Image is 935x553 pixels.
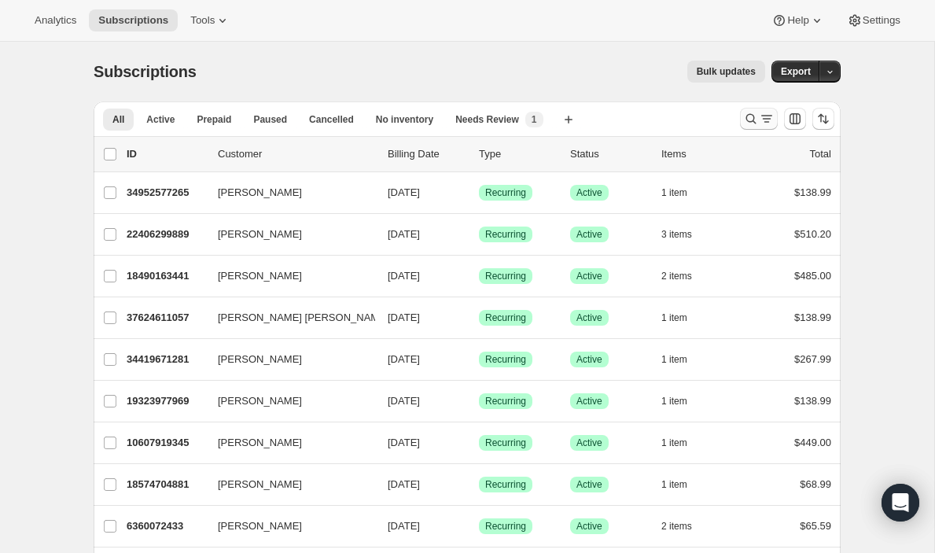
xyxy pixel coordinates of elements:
[485,228,526,241] span: Recurring
[740,108,778,130] button: Search and filter results
[35,14,76,27] span: Analytics
[127,474,831,496] div: 18574704881[PERSON_NAME][DATE]SuccessRecurringSuccessActive1 item$68.99
[661,515,709,537] button: 2 items
[388,437,420,448] span: [DATE]
[190,14,215,27] span: Tools
[127,185,205,201] p: 34952577265
[127,435,205,451] p: 10607919345
[687,61,765,83] button: Bulk updates
[800,478,831,490] span: $68.99
[94,63,197,80] span: Subscriptions
[127,348,831,371] div: 34419671281[PERSON_NAME][DATE]SuccessRecurringSuccessActive1 item$267.99
[661,432,705,454] button: 1 item
[781,65,811,78] span: Export
[812,108,834,130] button: Sort the results
[661,312,687,324] span: 1 item
[661,348,705,371] button: 1 item
[576,478,602,491] span: Active
[661,395,687,407] span: 1 item
[218,185,302,201] span: [PERSON_NAME]
[800,520,831,532] span: $65.59
[208,472,366,497] button: [PERSON_NAME]
[127,515,831,537] div: 6360072433[PERSON_NAME][DATE]SuccessRecurringSuccessActive2 items$65.59
[661,437,687,449] span: 1 item
[388,478,420,490] span: [DATE]
[837,9,910,31] button: Settings
[388,312,420,323] span: [DATE]
[376,113,433,126] span: No inventory
[576,353,602,366] span: Active
[485,437,526,449] span: Recurring
[218,310,388,326] span: [PERSON_NAME] [PERSON_NAME]
[127,310,205,326] p: 37624611057
[208,514,366,539] button: [PERSON_NAME]
[794,312,831,323] span: $138.99
[661,353,687,366] span: 1 item
[25,9,86,31] button: Analytics
[661,270,692,282] span: 2 items
[794,228,831,240] span: $510.20
[485,395,526,407] span: Recurring
[208,222,366,247] button: [PERSON_NAME]
[485,312,526,324] span: Recurring
[89,9,178,31] button: Subscriptions
[127,518,205,534] p: 6360072433
[218,518,302,534] span: [PERSON_NAME]
[388,395,420,407] span: [DATE]
[127,393,205,409] p: 19323977969
[771,61,820,83] button: Export
[127,227,205,242] p: 22406299889
[570,146,649,162] p: Status
[661,146,740,162] div: Items
[661,186,687,199] span: 1 item
[388,353,420,365] span: [DATE]
[218,477,302,492] span: [PERSON_NAME]
[127,146,205,162] p: ID
[388,186,420,198] span: [DATE]
[208,430,366,455] button: [PERSON_NAME]
[479,146,558,162] div: Type
[127,265,831,287] div: 18490163441[PERSON_NAME][DATE]SuccessRecurringSuccessActive2 items$485.00
[127,477,205,492] p: 18574704881
[127,307,831,329] div: 37624611057[PERSON_NAME] [PERSON_NAME][DATE]SuccessRecurringSuccessActive1 item$138.99
[388,520,420,532] span: [DATE]
[218,146,375,162] p: Customer
[697,65,756,78] span: Bulk updates
[576,520,602,533] span: Active
[127,146,831,162] div: IDCustomerBilling DateTypeStatusItemsTotal
[794,353,831,365] span: $267.99
[661,390,705,412] button: 1 item
[485,478,526,491] span: Recurring
[309,113,354,126] span: Cancelled
[485,353,526,366] span: Recurring
[576,228,602,241] span: Active
[127,182,831,204] div: 34952577265[PERSON_NAME][DATE]SuccessRecurringSuccessActive1 item$138.99
[784,108,806,130] button: Customize table column order and visibility
[181,9,240,31] button: Tools
[388,146,466,162] p: Billing Date
[661,182,705,204] button: 1 item
[218,268,302,284] span: [PERSON_NAME]
[218,352,302,367] span: [PERSON_NAME]
[455,113,519,126] span: Needs Review
[661,474,705,496] button: 1 item
[98,14,168,27] span: Subscriptions
[794,270,831,282] span: $485.00
[485,186,526,199] span: Recurring
[208,347,366,372] button: [PERSON_NAME]
[661,478,687,491] span: 1 item
[576,270,602,282] span: Active
[794,437,831,448] span: $449.00
[388,270,420,282] span: [DATE]
[208,264,366,289] button: [PERSON_NAME]
[576,437,602,449] span: Active
[253,113,287,126] span: Paused
[485,520,526,533] span: Recurring
[218,435,302,451] span: [PERSON_NAME]
[208,389,366,414] button: [PERSON_NAME]
[661,223,709,245] button: 3 items
[127,268,205,284] p: 18490163441
[127,223,831,245] div: 22406299889[PERSON_NAME][DATE]SuccessRecurringSuccessActive3 items$510.20
[661,520,692,533] span: 2 items
[794,186,831,198] span: $138.99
